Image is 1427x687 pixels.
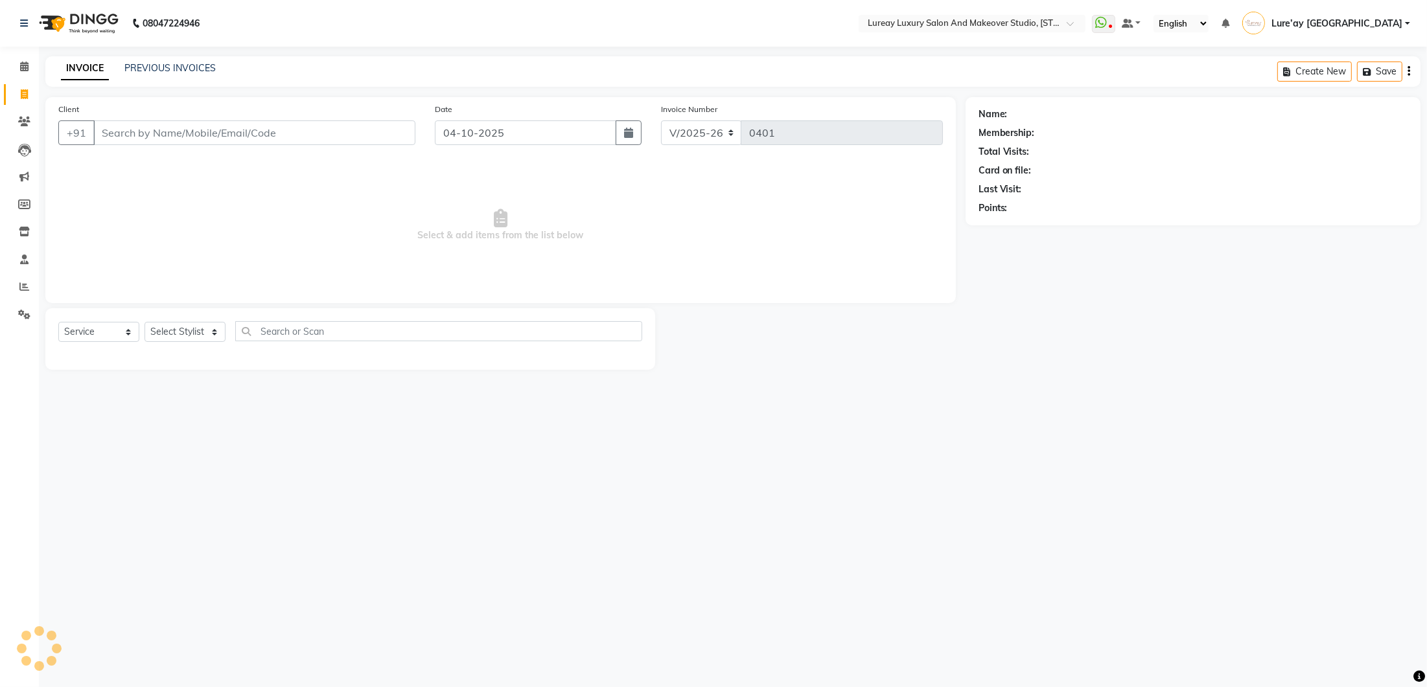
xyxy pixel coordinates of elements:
div: Card on file: [979,164,1032,177]
label: Date [435,104,452,115]
a: INVOICE [61,57,109,80]
a: PREVIOUS INVOICES [124,62,216,74]
span: Lure’ay [GEOGRAPHIC_DATA] [1271,17,1402,30]
input: Search by Name/Mobile/Email/Code [93,120,415,145]
span: Select & add items from the list below [58,161,943,290]
img: Lure’ay India [1242,12,1265,34]
div: Membership: [979,126,1035,140]
div: Name: [979,107,1008,121]
label: Client [58,104,79,115]
div: Last Visit: [979,183,1022,196]
input: Search or Scan [235,321,642,341]
div: Points: [979,201,1008,215]
button: +91 [58,120,95,145]
img: logo [33,5,122,41]
button: Save [1357,62,1402,82]
div: Total Visits: [979,145,1030,159]
label: Invoice Number [661,104,717,115]
button: Create New [1277,62,1352,82]
b: 08047224946 [143,5,200,41]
